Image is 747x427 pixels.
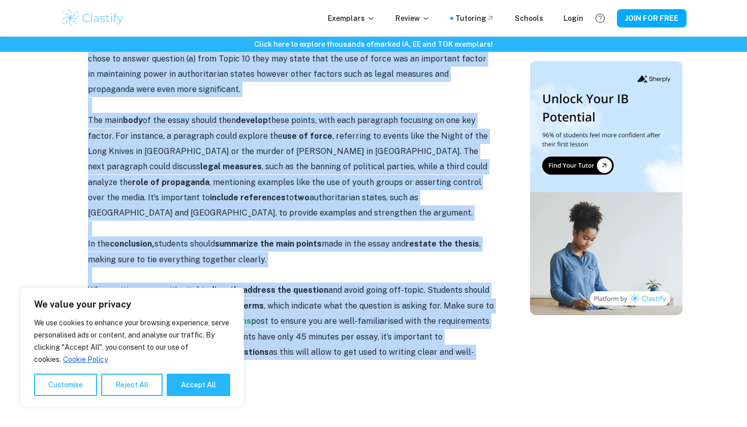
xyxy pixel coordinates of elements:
[132,177,209,187] strong: role of propaganda
[101,374,163,396] button: Reject All
[63,355,108,364] a: Cookie Policy
[34,317,230,365] p: We use cookies to enhance your browsing experience, serve personalised ads or content, and analys...
[88,113,494,221] p: The main of the essay should then these points, with each paragraph focusing on one key factor. F...
[406,239,479,249] strong: restate the thesis
[515,13,543,24] a: Schools
[283,131,332,141] strong: use of force
[455,13,494,24] a: Tutoring
[88,283,494,375] p: When writing essays, it’s vital to and avoid going off-topic. Students should also pay attention ...
[395,13,430,24] p: Review
[167,374,230,396] button: Accept All
[209,285,328,295] strong: directly address the question
[215,239,322,249] strong: summarize the main points
[34,298,230,311] p: We value your privacy
[34,374,97,396] button: Customise
[88,236,494,267] p: In the students should made in the essay and , making sure to tie everything together clearly.
[617,9,687,27] button: JOIN FOR FREE
[294,193,309,202] strong: two
[123,115,143,125] strong: body
[530,61,682,315] img: Thumbnail
[2,39,745,50] h6: Click here to explore thousands of marked IA, EE and TOK exemplars !
[328,13,375,24] p: Exemplars
[564,13,583,24] a: Login
[592,10,609,27] button: Help and Feedback
[200,162,262,171] strong: legal measures
[20,288,244,407] div: We value your privacy
[110,239,154,249] strong: conclusion,
[236,115,268,125] strong: develop
[60,8,125,28] img: Clastify logo
[210,193,286,202] strong: include references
